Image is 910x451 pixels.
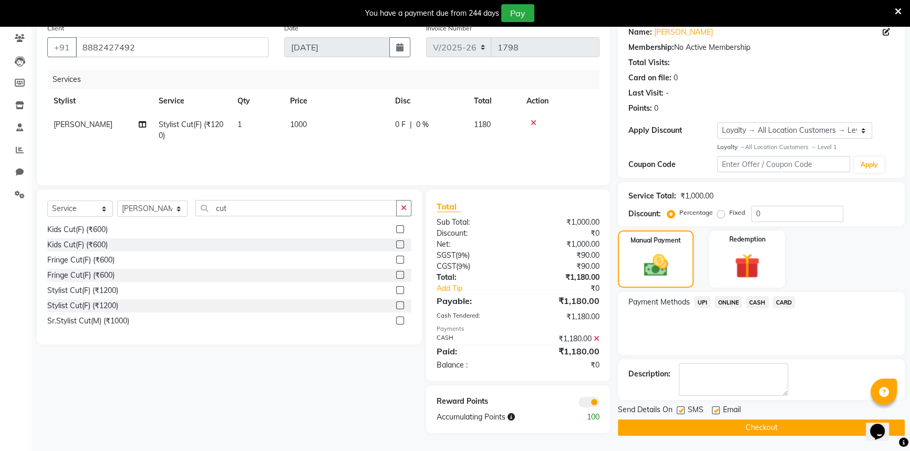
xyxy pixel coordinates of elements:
[717,156,850,172] input: Enter Offer / Coupon Code
[717,143,745,151] strong: Loyalty →
[628,42,674,53] div: Membership:
[866,409,899,440] iframe: chat widget
[429,283,533,294] a: Add Tip
[429,333,518,344] div: CASH
[628,42,894,53] div: No Active Membership
[47,270,115,281] div: Fringe Cut(F) (₹600)
[47,89,152,113] th: Stylist
[47,285,118,296] div: Stylist Cut(F) (₹1200)
[628,27,652,38] div: Name:
[688,404,704,417] span: SMS
[231,89,284,113] th: Qty
[47,300,118,311] div: Stylist Cut(F) (₹1200)
[618,404,673,417] span: Send Details On
[518,333,607,344] div: ₹1,180.00
[628,103,652,114] div: Points:
[429,228,518,239] div: Discount:
[618,419,905,436] button: Checkout
[458,262,468,270] span: 9%
[429,360,518,371] div: Balance :
[54,120,112,129] span: [PERSON_NAME]
[628,191,676,202] div: Service Total:
[636,251,676,279] img: _cash.svg
[773,296,795,308] span: CARD
[429,311,518,322] div: Cash Tendered:
[717,143,894,152] div: All Location Customers → Level 1
[47,255,115,266] div: Fringe Cut(F) (₹600)
[437,324,600,333] div: Payments
[628,159,717,170] div: Coupon Code
[746,296,769,308] span: CASH
[729,235,766,244] label: Redemption
[694,296,710,308] span: UPI
[518,217,607,228] div: ₹1,000.00
[628,125,717,136] div: Apply Discount
[426,24,472,33] label: Invoice Number
[518,311,607,322] div: ₹1,180.00
[395,119,406,130] span: 0 F
[429,261,518,272] div: ( )
[284,24,298,33] label: Date
[520,89,599,113] th: Action
[518,228,607,239] div: ₹0
[416,119,429,130] span: 0 %
[48,70,607,89] div: Services
[429,239,518,250] div: Net:
[666,88,669,99] div: -
[715,296,742,308] span: ONLINE
[518,261,607,272] div: ₹90.00
[47,239,108,250] div: Kids Cut(F) (₹600)
[429,412,563,423] div: Accumulating Points
[854,157,884,173] button: Apply
[628,208,661,219] div: Discount:
[47,24,64,33] label: Client
[501,4,534,22] button: Pay
[563,412,607,423] div: 100
[729,208,745,217] label: Fixed
[410,119,412,130] span: |
[630,236,681,245] label: Manual Payment
[533,283,607,294] div: ₹0
[437,261,456,271] span: CGST
[429,295,518,307] div: Payable:
[195,200,397,216] input: Search or Scan
[458,251,468,259] span: 9%
[47,224,108,235] div: Kids Cut(F) (₹600)
[76,37,268,57] input: Search by Name/Mobile/Email/Code
[429,345,518,358] div: Paid:
[518,272,607,283] div: ₹1,180.00
[47,316,129,327] div: Sr.Stylist Cut(M) (₹1000)
[518,250,607,261] div: ₹90.00
[429,396,518,407] div: Reward Points
[429,217,518,228] div: Sub Total:
[518,360,607,371] div: ₹0
[727,250,768,282] img: _gift.svg
[628,88,664,99] div: Last Visit:
[628,369,670,380] div: Description:
[474,120,491,129] span: 1180
[365,8,499,19] div: You have a payment due from 244 days
[152,89,231,113] th: Service
[159,120,223,140] span: Stylist Cut(F) (₹1200)
[290,120,307,129] span: 1000
[437,250,456,260] span: SGST
[654,27,713,38] a: [PERSON_NAME]
[284,89,389,113] th: Price
[389,89,468,113] th: Disc
[437,201,461,212] span: Total
[237,120,242,129] span: 1
[468,89,520,113] th: Total
[628,57,670,68] div: Total Visits:
[628,297,690,308] span: Payment Methods
[723,404,741,417] span: Email
[679,208,713,217] label: Percentage
[628,72,671,83] div: Card on file:
[518,345,607,358] div: ₹1,180.00
[429,272,518,283] div: Total:
[680,191,713,202] div: ₹1,000.00
[518,239,607,250] div: ₹1,000.00
[518,295,607,307] div: ₹1,180.00
[654,103,658,114] div: 0
[429,250,518,261] div: ( )
[47,37,77,57] button: +91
